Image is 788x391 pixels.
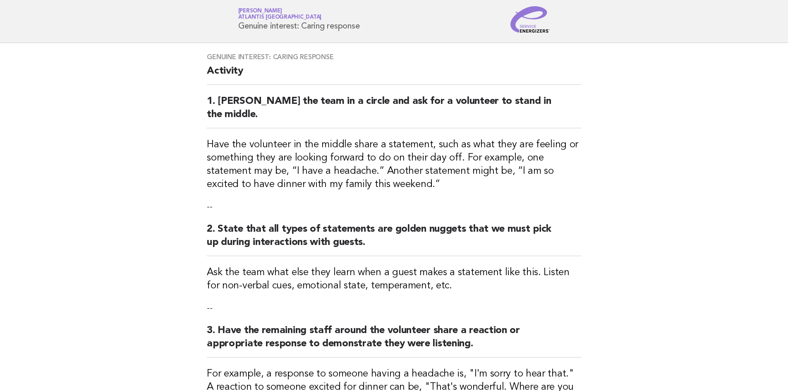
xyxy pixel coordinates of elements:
[207,266,581,293] h3: Ask the team what else they learn when a guest makes a statement like this. Listen for non-verbal...
[207,223,581,256] h2: 2. State that all types of statements are golden nuggets that we must pick up during interactions...
[238,15,322,20] span: Atlantis [GEOGRAPHIC_DATA]
[207,138,581,191] h3: Have the volunteer in the middle share a statement, such as what they are feeling or something th...
[207,324,581,357] h2: 3. Have the remaining staff around the volunteer share a reaction or appropriate response to demo...
[238,9,360,30] h1: Genuine interest: Caring response
[207,302,581,314] p: --
[207,95,581,128] h2: 1. [PERSON_NAME] the team in a circle and ask for a volunteer to stand in the middle.
[510,6,550,33] img: Service Energizers
[238,8,322,20] a: [PERSON_NAME]Atlantis [GEOGRAPHIC_DATA]
[207,201,581,213] p: --
[207,65,581,85] h2: Activity
[207,53,581,61] h3: Genuine interest: Caring response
